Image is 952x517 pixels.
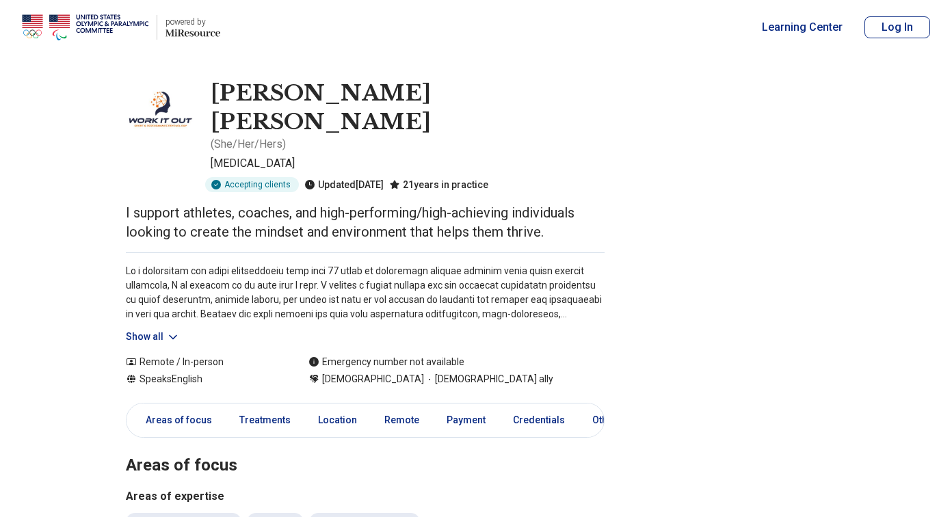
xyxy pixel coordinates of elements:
a: Other [584,406,633,434]
img: Michelle Joshua, Psychologist [126,79,194,148]
div: Speaks English [126,372,281,386]
h2: Areas of focus [126,421,605,477]
p: [MEDICAL_DATA] [211,155,605,172]
div: Remote / In-person [126,355,281,369]
div: 21 years in practice [389,177,488,192]
p: Lo i dolorsitam con adipi elitseddoeiu temp inci 77 utlab et doloremagn aliquae adminim venia qui... [126,264,605,321]
a: Areas of focus [129,406,220,434]
a: Location [310,406,365,434]
div: Updated [DATE] [304,177,384,192]
span: [DEMOGRAPHIC_DATA] ally [424,372,553,386]
a: Learning Center [762,19,843,36]
a: Treatments [231,406,299,434]
p: I support athletes, coaches, and high-performing/high-achieving individuals looking to create the... [126,203,605,241]
h1: [PERSON_NAME] [PERSON_NAME] [211,79,605,136]
p: ( She/Her/Hers ) [211,136,286,153]
div: Accepting clients [205,177,299,192]
p: powered by [166,16,220,27]
a: Payment [438,406,494,434]
h3: Areas of expertise [126,488,605,505]
div: Emergency number not available [308,355,464,369]
a: Home page [22,5,220,49]
button: Log In [864,16,930,38]
a: Remote [376,406,427,434]
span: [DEMOGRAPHIC_DATA] [322,372,424,386]
button: Show all [126,330,180,344]
a: Credentials [505,406,573,434]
